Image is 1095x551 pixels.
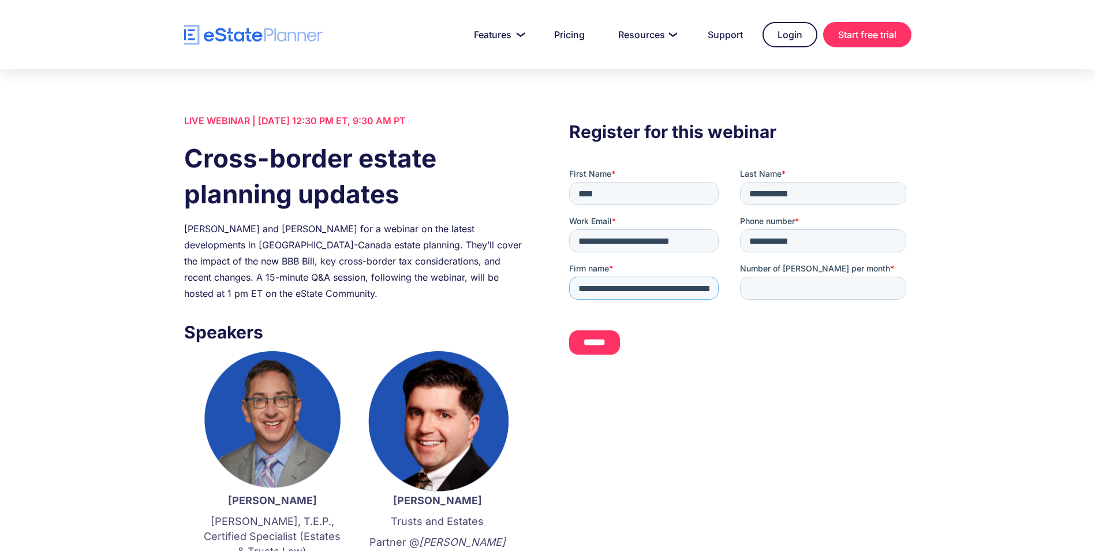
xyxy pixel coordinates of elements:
div: LIVE WEBINAR | [DATE] 12:30 PM ET, 9:30 AM PT [184,113,526,129]
a: Support [694,23,757,46]
a: Login [763,22,817,47]
div: [PERSON_NAME] and [PERSON_NAME] for a webinar on the latest developments in [GEOGRAPHIC_DATA]-Can... [184,221,526,301]
h3: Speakers [184,319,526,345]
a: Features [460,23,535,46]
a: home [184,25,323,45]
h3: Register for this webinar [569,118,911,145]
a: Resources [604,23,688,46]
p: Trusts and Estates [367,514,509,529]
strong: [PERSON_NAME] [393,494,482,507]
a: Start free trial [823,22,911,47]
h1: Cross-border estate planning updates [184,140,526,212]
strong: [PERSON_NAME] [228,494,317,507]
iframe: Form 0 [569,168,911,364]
a: Pricing [540,23,599,46]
